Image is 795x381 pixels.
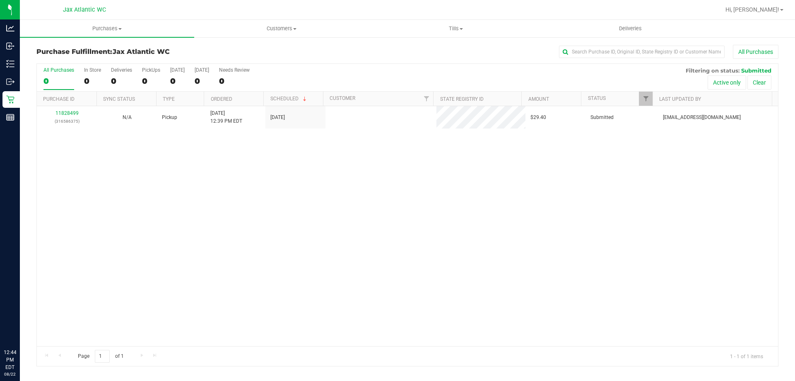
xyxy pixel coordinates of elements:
p: (316586375) [42,117,92,125]
button: Active only [708,75,746,90]
p: 12:44 PM EDT [4,349,16,371]
div: 0 [142,76,160,86]
span: Hi, [PERSON_NAME]! [725,6,779,13]
span: Submitted [590,114,614,121]
a: Ordered [211,96,232,102]
a: Amount [528,96,549,102]
span: $29.40 [530,114,546,121]
span: Pickup [162,114,177,121]
span: 1 - 1 of 1 items [723,350,770,362]
a: Customer [330,95,355,101]
span: Submitted [741,67,771,74]
div: All Purchases [43,67,74,73]
p: 08/22 [4,371,16,377]
span: Page of 1 [71,350,130,363]
inline-svg: Retail [6,95,14,104]
span: Purchases [20,25,194,32]
a: Tills [369,20,543,37]
input: Search Purchase ID, Original ID, State Registry ID or Customer Name... [559,46,725,58]
a: Customers [194,20,369,37]
div: 0 [195,76,209,86]
div: Deliveries [111,67,132,73]
div: [DATE] [170,67,185,73]
div: PickUps [142,67,160,73]
span: Jax Atlantic WC [113,48,170,56]
span: Customers [195,25,368,32]
a: 11828499 [55,110,79,116]
div: [DATE] [195,67,209,73]
inline-svg: Reports [6,113,14,121]
a: State Registry ID [440,96,484,102]
div: 0 [84,76,101,86]
span: Jax Atlantic WC [63,6,106,13]
inline-svg: Outbound [6,78,14,86]
div: In Store [84,67,101,73]
a: Scheduled [270,96,308,102]
span: [DATE] [270,114,285,121]
a: Filter [639,92,653,106]
a: Type [163,96,175,102]
inline-svg: Inbound [6,42,14,50]
a: Last Updated By [659,96,701,102]
inline-svg: Inventory [6,60,14,68]
div: 0 [219,76,250,86]
span: [DATE] 12:39 PM EDT [210,109,242,125]
span: [EMAIL_ADDRESS][DOMAIN_NAME] [663,114,741,121]
input: 1 [95,350,110,363]
button: Clear [747,75,771,90]
h3: Purchase Fulfillment: [36,48,284,56]
span: Deliveries [608,25,653,32]
a: Status [588,95,606,101]
div: 0 [111,76,132,86]
span: Filtering on status: [686,67,740,74]
div: Needs Review [219,67,250,73]
a: Deliveries [543,20,718,37]
iframe: Resource center [8,315,33,340]
a: Sync Status [103,96,135,102]
button: All Purchases [733,45,778,59]
span: Tills [369,25,542,32]
button: N/A [123,114,132,121]
inline-svg: Analytics [6,24,14,32]
div: 0 [43,76,74,86]
a: Purchase ID [43,96,75,102]
span: Not Applicable [123,114,132,120]
a: Purchases [20,20,194,37]
a: Filter [419,92,433,106]
div: 0 [170,76,185,86]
